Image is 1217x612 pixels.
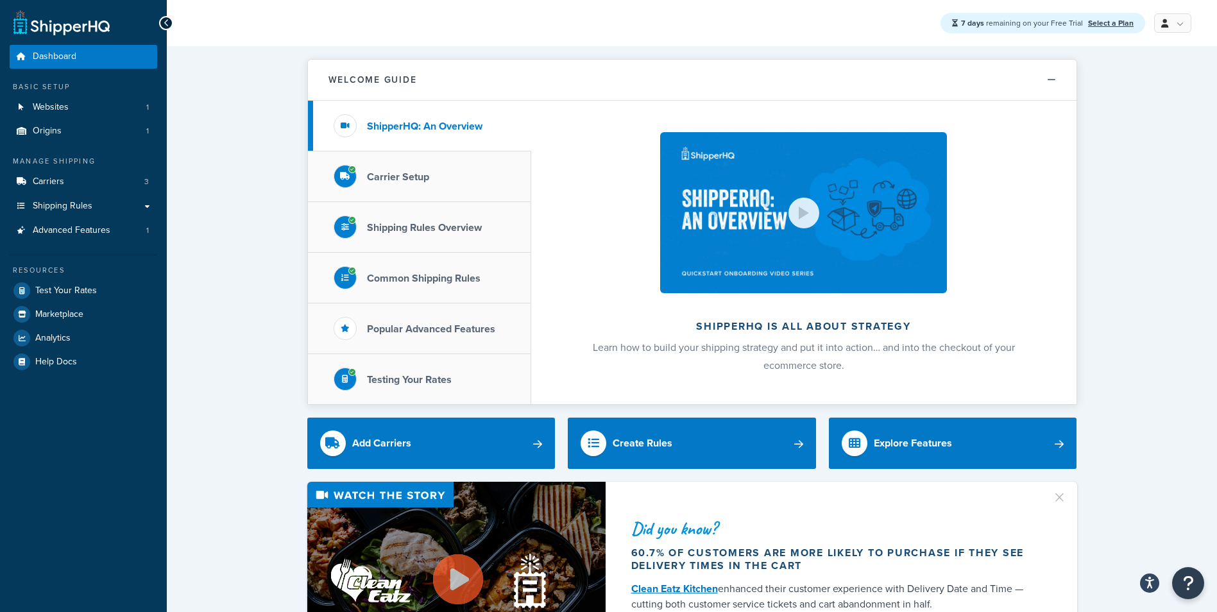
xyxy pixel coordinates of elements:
[10,279,157,302] a: Test Your Rates
[35,357,77,368] span: Help Docs
[631,547,1037,572] div: 60.7% of customers are more likely to purchase if they see delivery times in the cart
[35,333,71,344] span: Analytics
[10,96,157,119] a: Websites1
[10,156,157,167] div: Manage Shipping
[10,170,157,194] a: Carriers3
[10,327,157,350] a: Analytics
[367,171,429,183] h3: Carrier Setup
[565,321,1043,332] h2: ShipperHQ is all about strategy
[367,323,495,335] h3: Popular Advanced Features
[1172,567,1204,599] button: Open Resource Center
[33,225,110,236] span: Advanced Features
[660,132,946,293] img: ShipperHQ is all about strategy
[961,17,1085,29] span: remaining on your Free Trial
[10,119,157,143] a: Origins1
[367,374,452,386] h3: Testing Your Rates
[367,121,482,132] h3: ShipperHQ: An Overview
[328,75,417,85] h2: Welcome Guide
[33,201,92,212] span: Shipping Rules
[10,350,157,373] a: Help Docs
[10,81,157,92] div: Basic Setup
[874,434,952,452] div: Explore Features
[367,222,482,234] h3: Shipping Rules Overview
[146,126,149,137] span: 1
[593,340,1015,373] span: Learn how to build your shipping strategy and put it into action… and into the checkout of your e...
[10,219,157,242] a: Advanced Features1
[568,418,816,469] a: Create Rules
[33,102,69,113] span: Websites
[367,273,481,284] h3: Common Shipping Rules
[631,581,1037,612] div: enhanced their customer experience with Delivery Date and Time — cutting both customer service ti...
[10,96,157,119] li: Websites
[33,176,64,187] span: Carriers
[613,434,672,452] div: Create Rules
[33,126,62,137] span: Origins
[10,194,157,218] a: Shipping Rules
[10,303,157,326] a: Marketplace
[35,285,97,296] span: Test Your Rates
[10,119,157,143] li: Origins
[307,418,556,469] a: Add Carriers
[10,45,157,69] a: Dashboard
[829,418,1077,469] a: Explore Features
[33,51,76,62] span: Dashboard
[10,170,157,194] li: Carriers
[631,581,718,596] a: Clean Eatz Kitchen
[1088,17,1134,29] a: Select a Plan
[631,520,1037,538] div: Did you know?
[146,225,149,236] span: 1
[10,219,157,242] li: Advanced Features
[35,309,83,320] span: Marketplace
[961,17,984,29] strong: 7 days
[352,434,411,452] div: Add Carriers
[308,60,1077,101] button: Welcome Guide
[144,176,149,187] span: 3
[10,265,157,276] div: Resources
[146,102,149,113] span: 1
